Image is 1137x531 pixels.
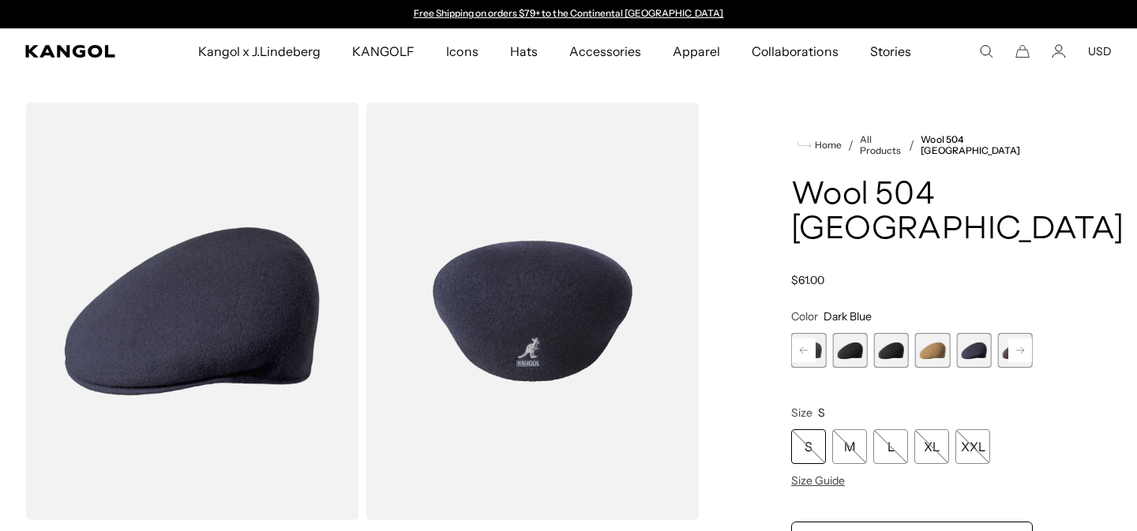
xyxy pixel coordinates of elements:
[1052,44,1066,58] a: Account
[797,138,842,152] a: Home
[657,28,736,74] a: Apparel
[25,103,359,520] img: color-dark-blue
[791,429,826,464] div: S
[979,44,993,58] summary: Search here
[25,45,129,58] a: Kangol
[832,333,867,368] div: 3 of 12
[25,103,700,520] product-gallery: Gallery Viewer
[791,406,812,420] span: Size
[791,309,818,323] span: Color
[791,273,824,287] span: $61.00
[812,140,842,151] span: Home
[832,429,867,464] div: M
[915,333,950,368] div: 5 of 12
[874,333,909,368] label: Black/Gold
[955,429,990,464] div: XXL
[414,7,724,19] a: Free Shipping on orders $79+ to the Continental [GEOGRAPHIC_DATA]
[791,134,1033,156] nav: breadcrumbs
[791,178,1033,248] h1: Wool 504 [GEOGRAPHIC_DATA]
[1088,44,1112,58] button: USD
[366,103,700,520] img: color-dark-blue
[430,28,493,74] a: Icons
[673,28,720,74] span: Apparel
[352,28,415,74] span: KANGOLF
[860,134,902,156] a: All Products
[494,28,553,74] a: Hats
[198,28,321,74] span: Kangol x J.Lindeberg
[956,333,991,368] label: Dark Blue
[914,429,949,464] div: XL
[336,28,430,74] a: KANGOLF
[998,333,1033,368] label: Espresso
[752,28,838,74] span: Collaborations
[182,28,337,74] a: Kangol x J.Lindeberg
[510,28,538,74] span: Hats
[406,8,731,21] div: Announcement
[553,28,657,74] a: Accessories
[1015,44,1030,58] button: Cart
[998,333,1033,368] div: 7 of 12
[406,8,731,21] div: 1 of 2
[446,28,478,74] span: Icons
[791,333,826,368] label: Dark Flannel
[736,28,854,74] a: Collaborations
[818,406,825,420] span: S
[832,333,867,368] label: Black
[873,429,908,464] div: L
[854,28,927,74] a: Stories
[915,333,950,368] label: Camel
[874,333,909,368] div: 4 of 12
[569,28,641,74] span: Accessories
[824,309,872,323] span: Dark Blue
[902,136,914,155] li: /
[921,134,1033,156] a: Wool 504 [GEOGRAPHIC_DATA]
[956,333,991,368] div: 6 of 12
[791,333,826,368] div: 2 of 12
[842,136,854,155] li: /
[791,473,845,488] span: Size Guide
[870,28,911,74] span: Stories
[406,8,731,21] slideshow-component: Announcement bar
